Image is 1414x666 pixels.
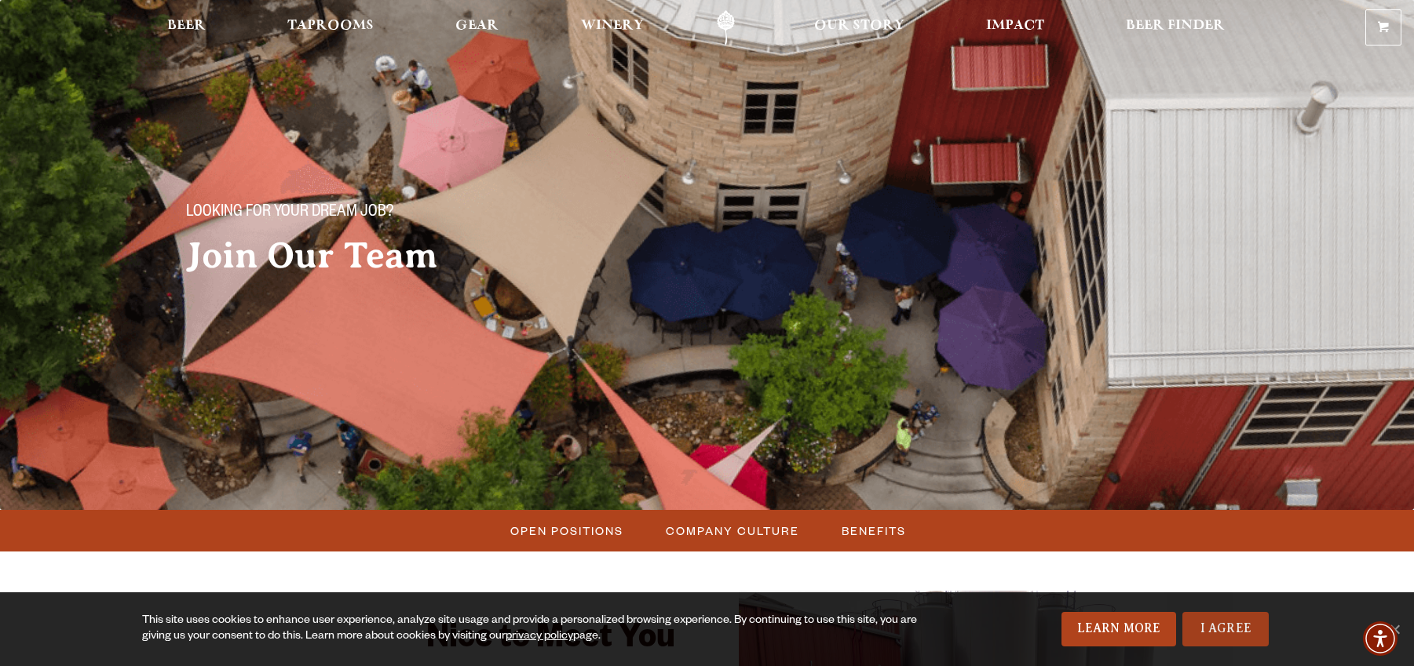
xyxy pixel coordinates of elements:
span: Company Culture [666,519,799,542]
a: Winery [571,10,654,45]
span: Our Story [814,20,904,32]
a: Open Positions [501,519,631,542]
div: This site uses cookies to enhance user experience, analyze site usage and provide a personalized ... [142,613,944,645]
a: Company Culture [656,519,807,542]
span: Looking for your dream job? [186,203,393,224]
a: I Agree [1182,612,1269,646]
a: Beer Finder [1116,10,1235,45]
a: Beer [157,10,216,45]
span: Impact [986,20,1044,32]
span: Open Positions [510,519,623,542]
a: Learn More [1061,612,1177,646]
span: Beer [167,20,206,32]
a: Benefits [832,519,914,542]
a: privacy policy [506,631,573,643]
span: Taprooms [287,20,374,32]
h2: Join Our Team [186,236,676,275]
span: Gear [455,20,499,32]
span: Beer Finder [1126,20,1225,32]
span: Benefits [842,519,906,542]
a: Odell Home [696,10,755,45]
a: Impact [976,10,1054,45]
a: Gear [445,10,509,45]
span: Winery [581,20,644,32]
a: Taprooms [277,10,384,45]
a: Our Story [804,10,915,45]
div: Accessibility Menu [1363,621,1398,656]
